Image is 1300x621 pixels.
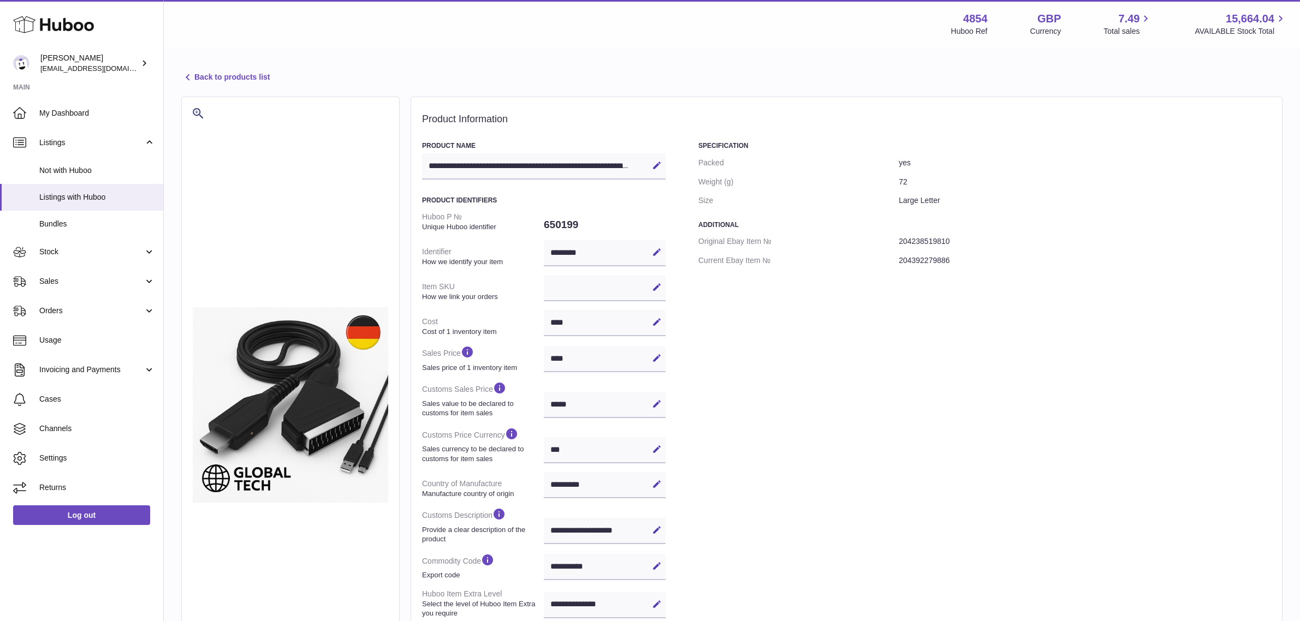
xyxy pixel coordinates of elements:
[422,489,541,499] strong: Manufacture country of origin
[39,165,155,176] span: Not with Huboo
[39,192,155,202] span: Listings with Huboo
[899,191,1271,210] dd: Large Letter
[39,394,155,404] span: Cases
[963,11,988,26] strong: 4854
[422,599,541,618] strong: Select the level of Huboo Item Extra you require
[39,365,144,375] span: Invoicing and Payments
[422,503,544,548] dt: Customs Description
[422,196,666,205] h3: Product Identifiers
[422,399,541,418] strong: Sales value to be declared to customs for item sales
[39,219,155,229] span: Bundles
[422,277,544,306] dt: Item SKU
[422,292,541,302] strong: How we link your orders
[544,213,666,236] dd: 650199
[422,327,541,337] strong: Cost of 1 inventory item
[193,307,388,503] img: $_57.JPG
[698,172,899,192] dt: Weight (g)
[13,55,29,71] img: internalAdmin-4854@internal.huboo.com
[39,247,144,257] span: Stock
[698,141,1271,150] h3: Specification
[39,306,144,316] span: Orders
[1103,11,1152,37] a: 7.49 Total sales
[698,232,899,251] dt: Original Ebay Item №
[422,114,1271,126] h2: Product Information
[422,525,541,544] strong: Provide a clear description of the product
[951,26,988,37] div: Huboo Ref
[899,172,1271,192] dd: 72
[698,191,899,210] dt: Size
[39,108,155,118] span: My Dashboard
[422,570,541,580] strong: Export code
[39,423,155,434] span: Channels
[422,377,544,422] dt: Customs Sales Price
[13,505,150,525] a: Log out
[1226,11,1274,26] span: 15,664.04
[698,251,899,270] dt: Current Ebay Item №
[39,276,144,286] span: Sales
[698,220,1271,229] h3: Additional
[422,444,541,463] strong: Sales currency to be declared to customs for item sales
[39,453,155,463] span: Settings
[39,335,155,345] span: Usage
[422,207,544,236] dt: Huboo P №
[422,242,544,271] dt: Identifier
[422,422,544,468] dt: Customs Price Currency
[1037,11,1061,26] strong: GBP
[181,71,270,84] a: Back to products list
[899,232,1271,251] dd: 204238519810
[39,138,144,148] span: Listings
[1195,26,1287,37] span: AVAILABLE Stock Total
[1103,26,1152,37] span: Total sales
[422,312,544,341] dt: Cost
[422,341,544,377] dt: Sales Price
[422,141,666,150] h3: Product Name
[422,222,541,232] strong: Unique Huboo identifier
[422,474,544,503] dt: Country of Manufacture
[40,53,139,74] div: [PERSON_NAME]
[1195,11,1287,37] a: 15,664.04 AVAILABLE Stock Total
[1030,26,1061,37] div: Currency
[39,482,155,493] span: Returns
[40,64,161,73] span: [EMAIL_ADDRESS][DOMAIN_NAME]
[422,548,544,584] dt: Commodity Code
[422,363,541,373] strong: Sales price of 1 inventory item
[1119,11,1140,26] span: 7.49
[899,153,1271,172] dd: yes
[698,153,899,172] dt: Packed
[899,251,1271,270] dd: 204392279886
[422,257,541,267] strong: How we identify your item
